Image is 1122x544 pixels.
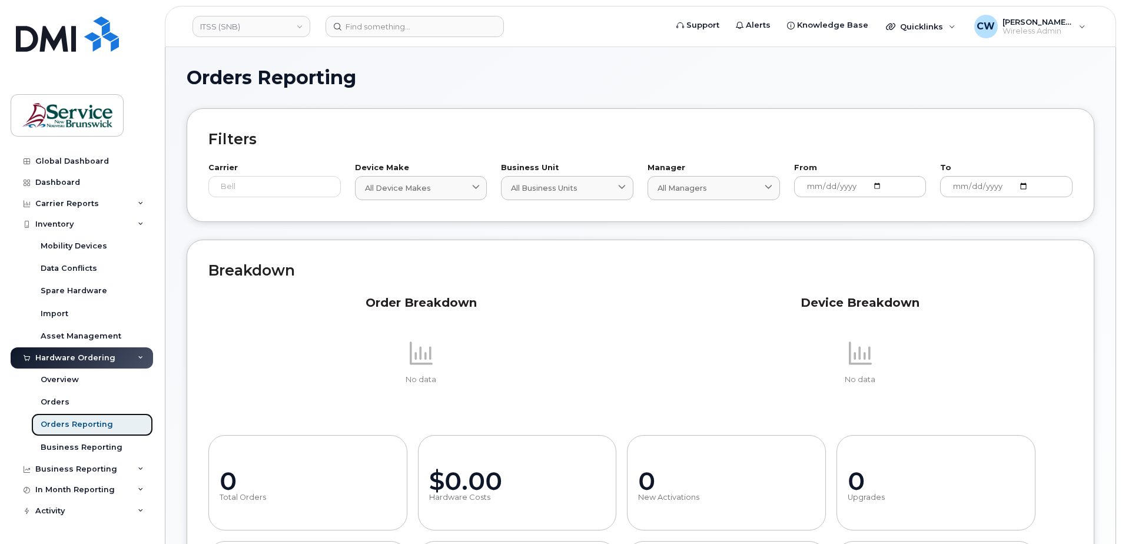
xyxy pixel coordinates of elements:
[365,183,431,194] span: All Device Makes
[794,164,927,172] label: From
[848,467,1024,495] div: 0
[638,493,815,502] div: New Activations
[658,183,707,194] span: All Managers
[648,164,780,172] label: Manager
[355,176,487,200] a: All Device Makes
[648,374,1073,385] p: No data
[208,296,633,310] h2: Order Breakdown
[638,467,815,495] div: 0
[208,130,1073,148] h2: Filters
[187,69,356,87] span: Orders Reporting
[355,164,487,172] label: Device Make
[429,467,606,495] div: $0.00
[648,296,1073,310] h2: Device Breakdown
[220,467,396,495] div: 0
[848,493,1024,502] div: Upgrades
[208,374,633,385] p: No data
[940,164,1073,172] label: To
[208,164,341,172] label: Carrier
[648,176,780,200] a: All Managers
[429,493,606,502] div: Hardware Costs
[208,261,1073,279] h2: Breakdown
[501,176,633,200] a: All Business Units
[220,493,396,502] div: Total Orders
[511,183,577,194] span: All Business Units
[501,164,633,172] label: Business Unit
